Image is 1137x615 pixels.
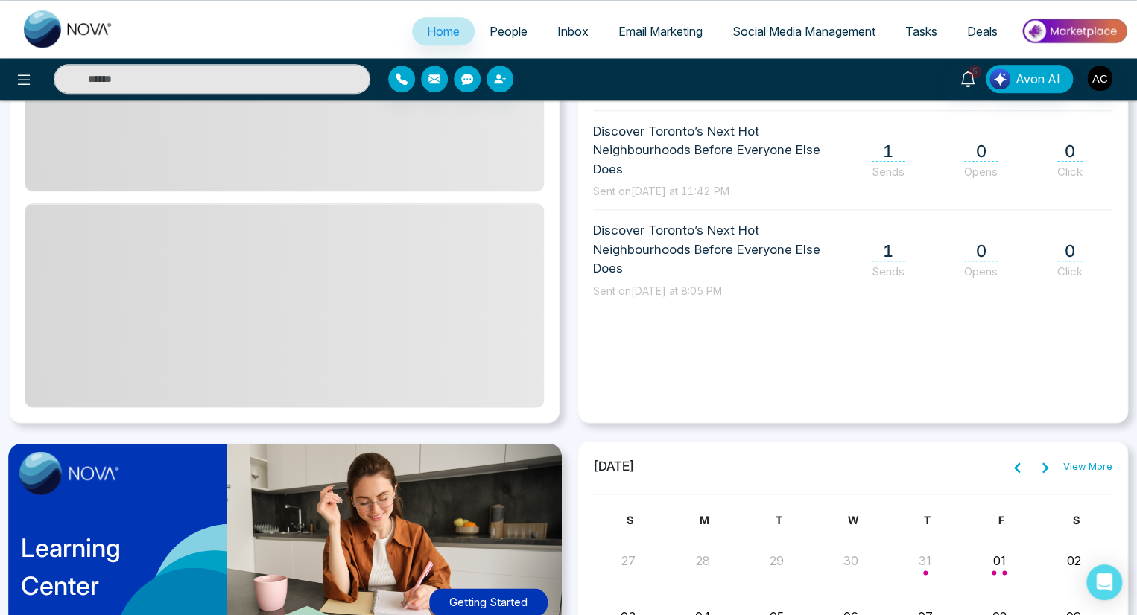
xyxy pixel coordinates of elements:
[700,514,709,526] span: M
[872,141,905,162] span: 1
[542,17,604,45] a: Inbox
[1057,141,1083,162] span: 0
[924,514,931,526] span: T
[593,185,729,197] span: Sent on [DATE] at 11:42 PM
[964,141,998,162] span: 0
[775,514,782,526] span: T
[989,68,1010,89] img: Lead Flow
[872,241,905,261] span: 1
[618,24,703,39] span: Email Marketing
[19,452,119,495] img: image
[593,221,849,278] span: Discover Toronto’s Next Hot Neighbourhoods Before Everyone Else Does
[964,264,998,278] span: Opens
[998,514,1004,526] span: F
[1072,514,1079,526] span: S
[593,122,849,179] span: Discover Toronto’s Next Hot Neighbourhoods Before Everyone Else Does
[627,514,633,526] span: S
[732,24,875,39] span: Social Media Management
[967,24,998,39] span: Deals
[621,552,636,570] button: 27
[843,552,858,570] button: 30
[412,17,475,45] a: Home
[964,241,998,261] span: 0
[1020,14,1128,48] img: Market-place.gif
[872,165,905,179] span: Sends
[24,10,113,48] img: Nova CRM Logo
[1063,459,1112,474] a: View More
[968,65,981,78] span: 5
[1057,264,1083,278] span: Click
[1087,66,1112,91] img: User Avatar
[1057,241,1083,261] span: 0
[490,24,528,39] span: People
[1016,70,1060,88] span: Avon AI
[557,24,589,39] span: Inbox
[593,284,722,297] span: Sent on [DATE] at 8:05 PM
[848,514,858,526] span: W
[872,264,905,278] span: Sends
[964,165,998,179] span: Opens
[718,17,890,45] a: Social Media Management
[1066,552,1080,570] button: 02
[604,17,718,45] a: Email Marketing
[475,17,542,45] a: People
[427,24,460,39] span: Home
[1057,165,1083,179] span: Click
[890,17,952,45] a: Tasks
[770,552,784,570] button: 29
[950,65,986,91] a: 5
[1086,564,1122,600] div: Open Intercom Messenger
[21,529,121,605] p: Learning Center
[952,17,1013,45] a: Deals
[695,552,709,570] button: 28
[905,24,937,39] span: Tasks
[986,65,1073,93] button: Avon AI
[593,457,635,477] span: [DATE]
